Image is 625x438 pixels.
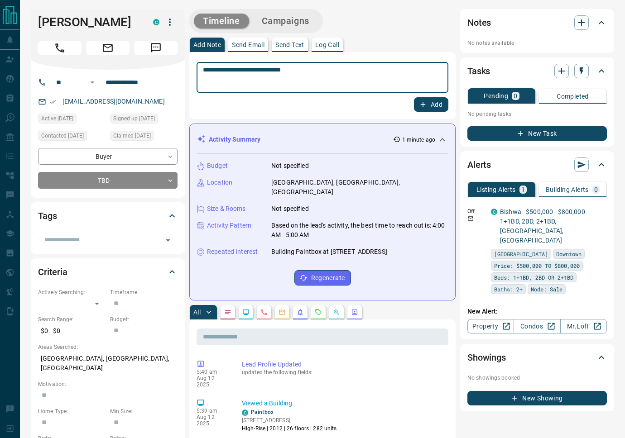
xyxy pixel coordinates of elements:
h1: [PERSON_NAME] [38,15,139,29]
button: Add [414,97,448,112]
svg: Email Verified [50,99,56,105]
p: Location [207,178,232,187]
p: Areas Searched: [38,343,178,351]
p: Aug 12 2025 [197,375,228,388]
span: Mode: Sale [531,285,562,294]
p: Activity Pattern [207,221,251,230]
p: Repeated Interest [207,247,258,257]
svg: Notes [224,309,231,316]
h2: Tasks [467,64,490,78]
h2: Alerts [467,157,491,172]
div: Tue Aug 12 2025 [38,114,106,126]
p: Home Type: [38,407,106,415]
a: [EMAIL_ADDRESS][DOMAIN_NAME] [62,98,165,105]
svg: Lead Browsing Activity [242,309,250,316]
h2: Tags [38,209,57,223]
h2: Notes [467,15,491,30]
button: Open [162,234,174,247]
div: Sun Jun 21 2020 [110,114,178,126]
a: Mr.Loft [560,319,607,333]
p: Building Alerts [546,186,589,193]
div: condos.ca [491,209,497,215]
p: Timeframe: [110,288,178,296]
p: All [193,309,201,315]
svg: Agent Actions [351,309,358,316]
div: condos.ca [153,19,159,25]
p: 5:40 am [197,369,228,375]
p: Viewed a Building [242,399,445,408]
p: Log Call [315,42,339,48]
svg: Emails [279,309,286,316]
p: $0 - $0 [38,324,106,338]
svg: Listing Alerts [297,309,304,316]
p: Aug 12 2025 [197,414,228,427]
p: Listing Alerts [476,186,516,193]
p: Building Paintbox at [STREET_ADDRESS] [271,247,387,257]
p: Motivation: [38,380,178,388]
p: 1 minute ago [402,136,435,144]
span: Signed up [DATE] [113,114,155,123]
div: TBD [38,172,178,189]
div: Tasks [467,60,607,82]
p: Send Email [232,42,264,48]
span: Call [38,41,82,55]
p: Add Note [193,42,221,48]
button: Regenerate [294,270,351,286]
div: Buyer [38,148,178,165]
p: [GEOGRAPHIC_DATA], [GEOGRAPHIC_DATA], [GEOGRAPHIC_DATA] [271,178,448,197]
a: Property [467,319,514,333]
div: condos.ca [242,409,248,416]
span: Contacted [DATE] [41,131,84,140]
p: Min Size: [110,407,178,415]
p: Off [467,207,486,215]
p: Not specified [271,161,309,171]
span: Price: $500,000 TO $800,000 [494,261,580,270]
p: Not specified [271,204,309,214]
p: High-Rise | 2012 | 26 floors | 282 units [242,424,337,433]
div: Notes [467,12,607,33]
p: 1 [521,186,525,193]
p: Completed [557,93,589,100]
span: Downtown [556,249,582,258]
div: Showings [467,347,607,368]
p: Search Range: [38,315,106,324]
h2: Showings [467,350,506,365]
span: [GEOGRAPHIC_DATA] [494,249,548,258]
p: [STREET_ADDRESS] [242,416,337,424]
div: Wed Feb 14 2024 [110,131,178,143]
div: Activity Summary1 minute ago [197,131,448,148]
button: Open [87,77,98,88]
div: Alerts [467,154,607,176]
svg: Calls [260,309,268,316]
p: Pending [484,93,508,99]
a: Bishwa - $500,000 - $800,000 - 1+1BD, 2BD, 2+1BD, [GEOGRAPHIC_DATA], [GEOGRAPHIC_DATA] [500,208,588,244]
p: [GEOGRAPHIC_DATA], [GEOGRAPHIC_DATA], [GEOGRAPHIC_DATA] [38,351,178,376]
button: Timeline [194,14,249,29]
span: Active [DATE] [41,114,73,123]
div: Criteria [38,261,178,283]
button: New Showing [467,391,607,405]
span: Email [86,41,130,55]
button: Campaigns [253,14,318,29]
p: Activity Summary [209,135,260,144]
svg: Opportunities [333,309,340,316]
svg: Email [467,215,474,222]
h2: Criteria [38,265,67,279]
p: Lead Profile Updated [242,360,445,369]
p: Actively Searching: [38,288,106,296]
span: Beds: 1+1BD, 2BD OR 2+1BD [494,273,573,282]
span: Claimed [DATE] [113,131,151,140]
button: New Task [467,126,607,141]
p: Size & Rooms [207,204,246,214]
p: No showings booked [467,374,607,382]
a: Paintbox [251,409,274,415]
p: Budget [207,161,228,171]
p: No notes available [467,39,607,47]
p: Budget: [110,315,178,324]
p: 0 [594,186,598,193]
p: 0 [514,93,517,99]
a: Condos [514,319,560,333]
p: No pending tasks [467,107,607,121]
span: Baths: 2+ [494,285,523,294]
p: New Alert: [467,307,607,316]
